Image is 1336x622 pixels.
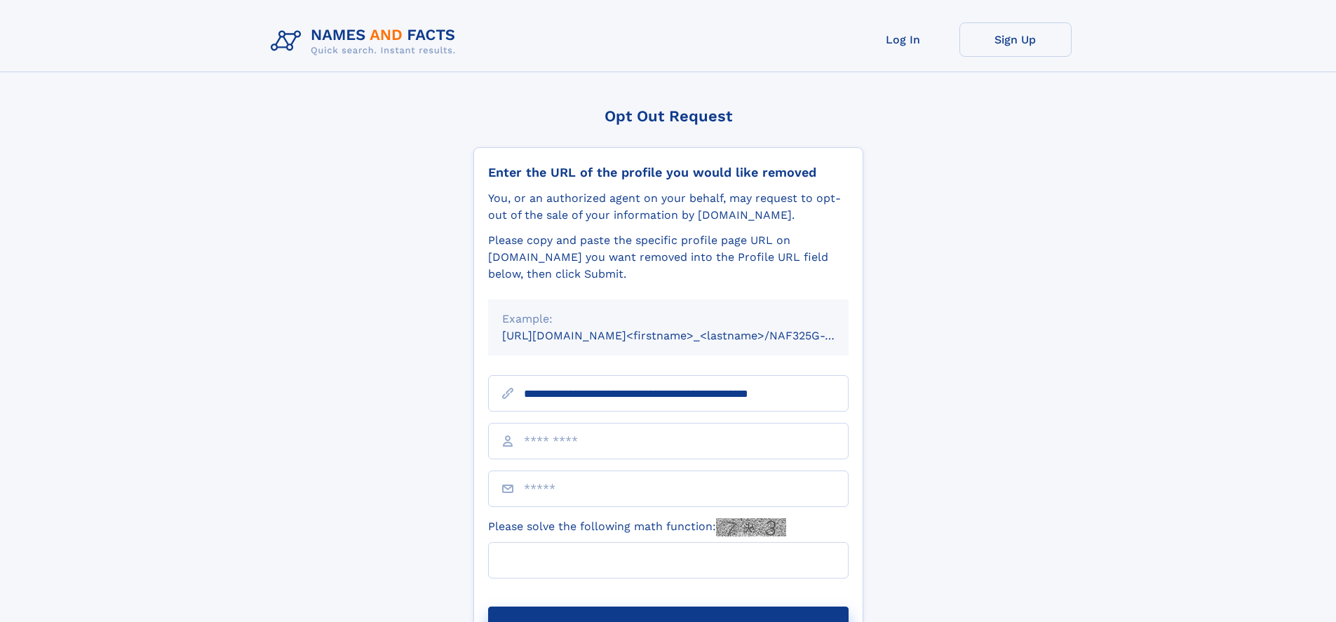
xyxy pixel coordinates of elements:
[488,518,786,536] label: Please solve the following math function:
[502,329,875,342] small: [URL][DOMAIN_NAME]<firstname>_<lastname>/NAF325G-xxxxxxxx
[488,165,849,180] div: Enter the URL of the profile you would like removed
[488,190,849,224] div: You, or an authorized agent on your behalf, may request to opt-out of the sale of your informatio...
[473,107,863,125] div: Opt Out Request
[265,22,467,60] img: Logo Names and Facts
[488,232,849,283] div: Please copy and paste the specific profile page URL on [DOMAIN_NAME] you want removed into the Pr...
[502,311,835,327] div: Example:
[959,22,1072,57] a: Sign Up
[847,22,959,57] a: Log In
